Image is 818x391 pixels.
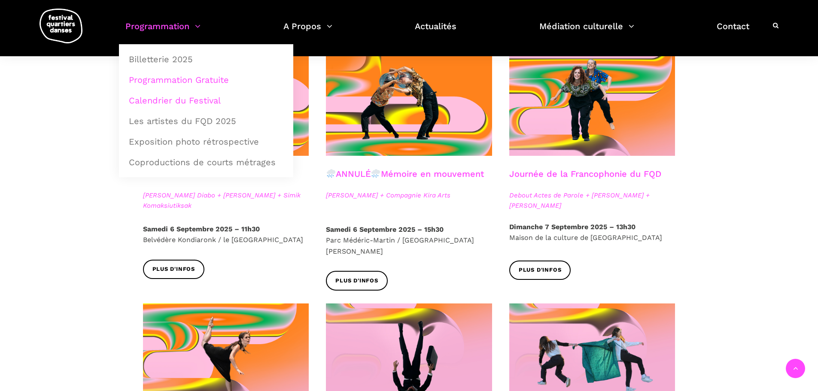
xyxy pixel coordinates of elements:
[539,19,634,44] a: Médiation culturelle
[509,169,661,179] a: Journée de la Francophonie du FQD
[124,132,289,152] a: Exposition photo rétrospective
[143,224,309,246] p: Belvédère Kondiaronk / le [GEOGRAPHIC_DATA]
[326,271,388,290] a: Plus d'infos
[143,190,309,211] span: [PERSON_NAME] Diabo + [PERSON_NAME] + Simik Komaksiutiksak
[326,169,484,179] a: ANNULÉMémoire en mouvement
[326,190,492,200] span: [PERSON_NAME] + Compagnie Kira Arts
[283,19,332,44] a: A Propos
[143,260,205,279] a: Plus d'infos
[509,261,571,280] a: Plus d'infos
[124,152,289,172] a: Coproductions de courts métrages
[509,221,675,243] p: Maison de la culture de [GEOGRAPHIC_DATA]
[509,223,636,231] strong: Dimanche 7 Septembre 2025 – 13h30
[124,49,289,69] a: Billetterie 2025
[509,190,675,211] span: Debout Actes de Parole + [PERSON_NAME] + [PERSON_NAME]
[335,276,378,285] span: Plus d'infos
[327,169,335,178] img: 🌧️
[124,91,289,110] a: Calendrier du Festival
[125,19,201,44] a: Programmation
[326,224,492,257] p: Parc Médéric-Martin / [GEOGRAPHIC_DATA][PERSON_NAME]
[40,9,82,43] img: logo-fqd-med
[519,266,562,275] span: Plus d'infos
[152,265,195,274] span: Plus d'infos
[143,225,260,233] strong: Samedi 6 Septembre 2025 – 11h30
[415,19,456,44] a: Actualités
[326,225,444,233] strong: Samedi 6 Septembre 2025 – 15h30
[371,169,380,178] img: 🌧️
[124,111,289,131] a: Les artistes du FQD 2025
[717,19,749,44] a: Contact
[124,70,289,90] a: Programmation Gratuite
